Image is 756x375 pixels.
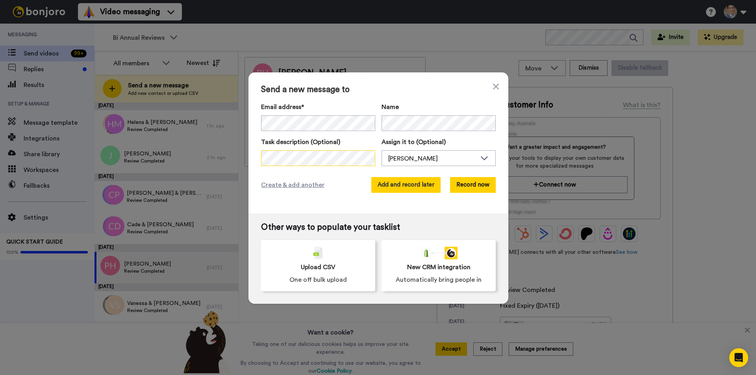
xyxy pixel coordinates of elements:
[261,137,375,147] label: Task description (Optional)
[301,262,335,272] span: Upload CSV
[729,348,748,367] div: Open Intercom Messenger
[261,102,375,112] label: Email address*
[420,247,458,259] div: animation
[289,275,347,284] span: One off bulk upload
[261,85,496,94] span: Send a new message to
[396,275,482,284] span: Automatically bring people in
[261,223,496,232] span: Other ways to populate your tasklist
[407,262,471,272] span: New CRM integration
[450,177,496,193] button: Record now
[388,154,476,163] div: [PERSON_NAME]
[313,247,323,259] img: csv-grey.png
[382,137,496,147] label: Assign it to (Optional)
[371,177,441,193] button: Add and record later
[261,180,324,190] span: Create & add another
[382,102,399,112] span: Name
